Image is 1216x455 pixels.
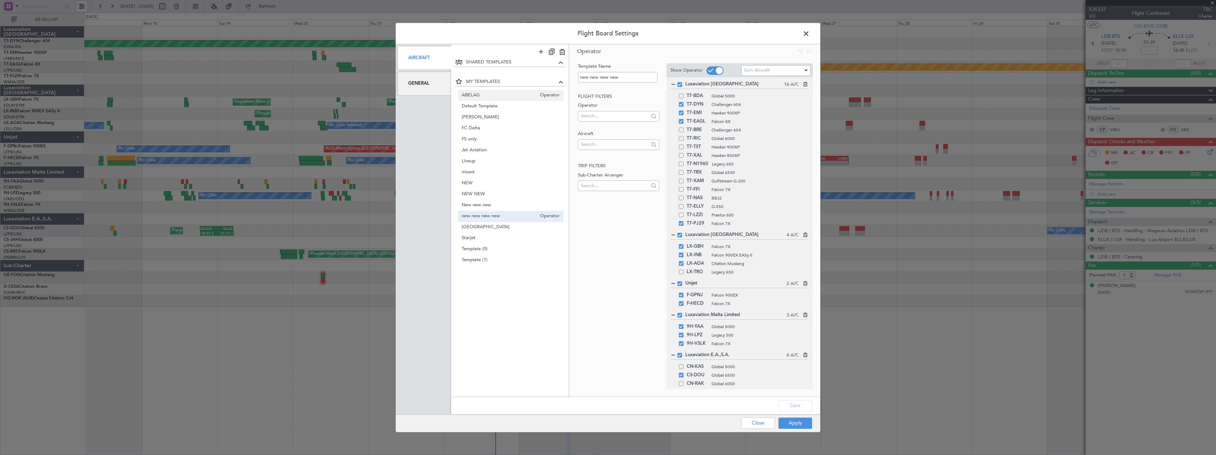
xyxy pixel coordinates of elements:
[670,67,703,74] label: Show Operator
[687,331,708,339] span: 9H-LPZ
[578,172,659,179] label: Sub-Charter Arranger
[462,180,560,187] span: NEW
[687,268,708,276] span: LX-TRO
[687,160,708,168] span: T7-N1960
[787,232,799,239] span: 4 A/C
[687,100,708,109] span: T7-DYN
[462,103,560,110] span: Default Template
[396,23,820,44] header: Flight Board Settings
[711,212,809,218] span: Praetor 600
[711,195,809,201] span: BBJ2
[687,211,708,219] span: T7-LZZI
[687,219,708,228] span: T7-PJ29
[711,203,809,210] span: G-550
[462,235,560,242] span: Starjet
[711,144,809,150] span: Hawker 900XP
[711,332,809,338] span: Legacy 500
[687,242,708,251] span: LX-GBH
[462,257,560,264] span: Template (1)
[711,220,809,227] span: Falcon 7X
[711,127,809,133] span: Challenger 604
[466,78,557,85] span: MY TEMPLATES
[741,417,775,429] button: Close
[687,92,708,100] span: T7-BDA
[787,352,799,359] span: 6 A/C
[711,169,809,176] span: Global 6500
[685,280,787,287] span: Unijet
[577,47,601,55] span: Operator
[462,169,560,176] span: mixed
[687,109,708,117] span: T7-EMI
[711,135,809,142] span: Global 6000
[687,371,708,380] span: CS-DOU
[462,191,560,198] span: NEW NEW
[687,117,708,126] span: T7-EAGL
[711,260,809,267] span: Citation Mustang
[711,324,809,330] span: Global 5000
[581,180,648,191] input: Search...
[711,364,809,370] span: Global 5000
[687,168,708,177] span: T7-TRX
[578,102,659,109] label: Operator
[744,67,770,74] span: Sort Aircraft
[711,152,809,159] span: Hawker 850XP
[711,118,809,125] span: Falcon 8X
[687,134,708,143] span: T7-RIC
[462,213,537,220] span: new new new new
[687,388,708,397] span: CS-JHH
[711,110,809,116] span: Hawker 900XP
[462,92,537,99] span: ABELAG
[581,139,648,150] input: Search...
[462,114,560,121] span: [PERSON_NAME]
[687,202,708,211] span: T7-ELLY
[784,81,799,88] span: 16 A/C
[398,46,451,70] div: Aircraft
[711,381,809,387] span: Global 6000
[578,93,659,100] h2: Flight filters
[578,130,659,137] label: Aircraft
[685,81,784,88] span: Luxaviation [GEOGRAPHIC_DATA]
[711,93,809,99] span: Global 5000
[711,178,809,184] span: Gulfstream G-200
[687,380,708,388] span: CN-RAK
[536,92,560,99] span: Operator
[578,163,659,170] h2: Trip filters
[581,111,648,121] input: Search...
[466,59,557,66] span: SHARED TEMPLATES
[687,299,708,308] span: F-HECD
[687,177,708,185] span: T7-XAM
[687,143,708,151] span: T7-TST
[685,311,787,319] span: Luxaviation Malta Limited
[578,63,659,70] label: Template Name
[687,259,708,268] span: LX-AOA
[462,136,560,143] span: FS only
[787,280,799,287] span: 2 A/C
[687,185,708,194] span: T7-FFI
[712,161,809,167] span: Legacy 650
[711,243,809,250] span: Falcon 7X
[462,147,560,154] span: Jet Aviation
[778,417,812,429] button: Apply
[687,322,708,331] span: 9H-YAA
[711,101,809,108] span: Challenger 604
[685,231,787,238] span: Luxaviation [GEOGRAPHIC_DATA]
[536,213,560,220] span: Operator
[687,251,708,259] span: LX-INB
[687,363,708,371] span: CN-KAS
[687,194,708,202] span: T7-NAS
[462,158,560,165] span: Lineup
[711,341,809,347] span: Falcon 7X
[462,224,560,231] span: [GEOGRAPHIC_DATA]
[711,252,809,258] span: Falcon 900EX EASy II
[685,352,787,359] span: Luxaviation E.A.,S.A.
[687,126,708,134] span: T7-BRE
[687,339,708,348] span: 9H-VSLK
[711,186,809,193] span: Falcon 7X
[711,269,809,275] span: Legacy 650
[462,246,560,253] span: Template (0)
[711,300,809,307] span: Falcon 7X
[687,151,708,160] span: T7-XAL
[462,125,560,132] span: FC Delta
[711,372,809,378] span: Global 6500
[711,292,809,298] span: Falcon 900EX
